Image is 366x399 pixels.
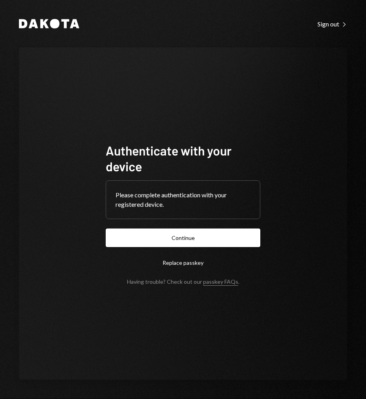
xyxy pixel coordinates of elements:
[106,229,260,247] button: Continue
[203,278,238,286] a: passkey FAQs
[317,20,347,28] div: Sign out
[106,142,260,174] h1: Authenticate with your device
[116,190,250,209] div: Please complete authentication with your registered device.
[317,19,347,28] a: Sign out
[106,253,260,272] button: Replace passkey
[127,278,239,285] div: Having trouble? Check out our .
